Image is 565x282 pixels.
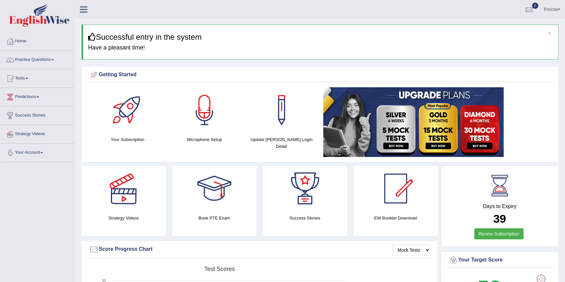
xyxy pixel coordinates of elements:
[0,125,75,141] a: Strategy Videos
[0,106,75,123] a: Success Stories
[493,212,506,225] b: 39
[172,215,256,221] h4: Book PTE Exam
[0,32,75,49] a: Home
[474,228,524,239] a: Renew Subscription
[89,245,430,254] div: Score Progress Chart
[263,215,347,221] h4: Success Stories
[204,266,235,272] tspan: Test scores
[169,136,240,143] h4: Microphone Setup
[0,88,75,104] a: Predictions
[0,69,75,86] a: Tests
[449,255,551,265] div: Your Target Score
[0,144,75,160] a: Your Account
[88,45,553,51] h4: Have a pleasant time!
[449,204,551,209] h4: Days to Expiry
[0,51,75,67] a: Practice Questions
[88,33,553,41] h3: Successful entry in the system
[548,30,552,36] button: ×
[532,3,539,9] span: 0
[89,70,551,80] div: Getting Started
[323,87,504,157] img: small5.jpg
[82,215,166,221] h4: Strategy Videos
[92,136,163,143] h4: Your Subscription
[246,136,317,150] h4: Update [PERSON_NAME] Login Detail
[354,215,438,221] h4: EW Booklet Download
